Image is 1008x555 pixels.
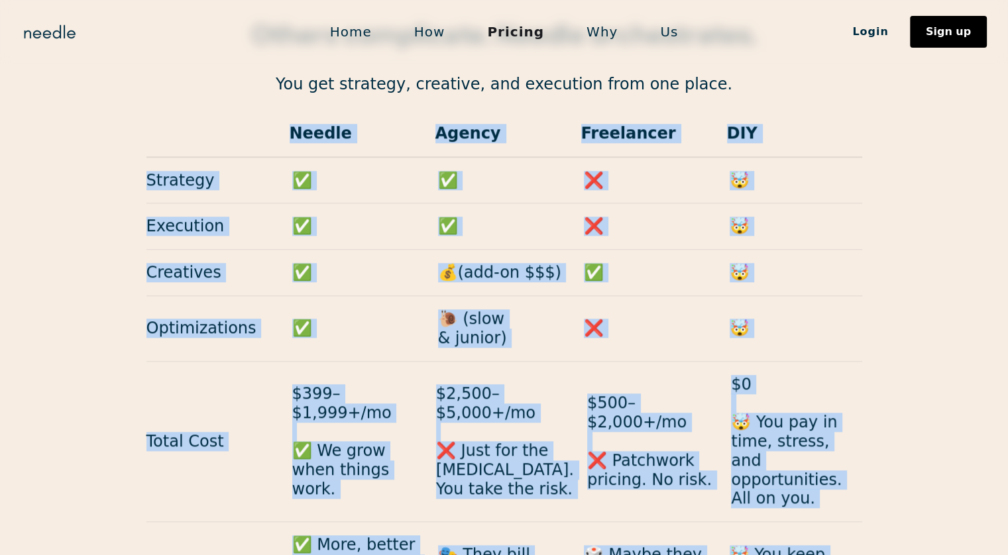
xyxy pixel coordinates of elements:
p: ✅ [292,217,425,236]
p: ✅ [438,217,571,236]
a: Us [639,18,699,46]
p: ✅ [292,171,425,190]
div: Sign up [926,26,971,37]
a: Pricing [466,18,565,46]
p: $2,500–$5,000+/mo ❌ Just for the [MEDICAL_DATA]. You take the risk. [436,384,574,499]
strong: Freelancer [581,124,676,142]
strong: Agency [435,124,501,142]
strong: Needle [290,124,352,142]
a: Sign up [910,16,987,48]
p: $0 🤯 You pay in time, stress, and opportunities. All on you. [731,375,862,509]
p: ❌ [584,217,716,236]
p: 🤯 [730,263,862,282]
p: 💰(add-on $$$) [438,263,571,282]
p: ✅ [438,171,571,190]
p: Strategy [146,171,279,190]
p: $500–$2,000+/mo ❌ Patchwork pricing. No risk. [587,393,718,489]
p: Execution [146,217,279,236]
p: ✅ [292,319,425,338]
p: ❌ [584,171,716,190]
p: 🐌 (slow & junior) [438,309,571,348]
a: Login [831,21,910,43]
strong: DIY [727,124,757,142]
p: Optimizations [146,319,279,338]
p: 🤯 [730,319,862,338]
p: ❌ [584,319,716,338]
p: 🤯 [730,217,862,236]
p: Total Cost [146,432,279,451]
p: 🤯 [730,171,862,190]
a: Home [309,18,393,46]
p: $399–$1,999+/mo ✅ We grow when things work. [292,384,423,499]
a: How [393,18,467,46]
p: ✅ [292,263,425,282]
p: ✅ [584,263,716,282]
p: Creatives [146,263,279,282]
a: Why [565,18,639,46]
